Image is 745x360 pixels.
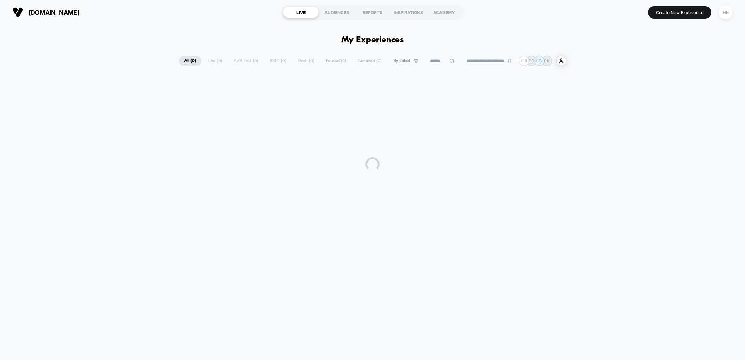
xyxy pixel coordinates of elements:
p: PK [544,58,550,64]
div: + 18 [519,56,529,66]
p: BD [529,58,535,64]
h1: My Experiences [341,35,404,45]
button: [DOMAIN_NAME] [11,7,81,18]
div: ACADEMY [426,7,462,18]
div: HE [719,6,732,19]
span: All ( 0 ) [179,56,201,66]
div: AUDIENCES [319,7,355,18]
span: [DOMAIN_NAME] [28,9,79,16]
img: end [507,59,511,63]
span: By Label [393,58,410,64]
button: Create New Experience [648,6,711,19]
div: LIVE [283,7,319,18]
div: INSPIRATIONS [390,7,426,18]
img: Visually logo [13,7,23,18]
button: HE [717,5,734,20]
p: LC [536,58,542,64]
div: REPORTS [355,7,390,18]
